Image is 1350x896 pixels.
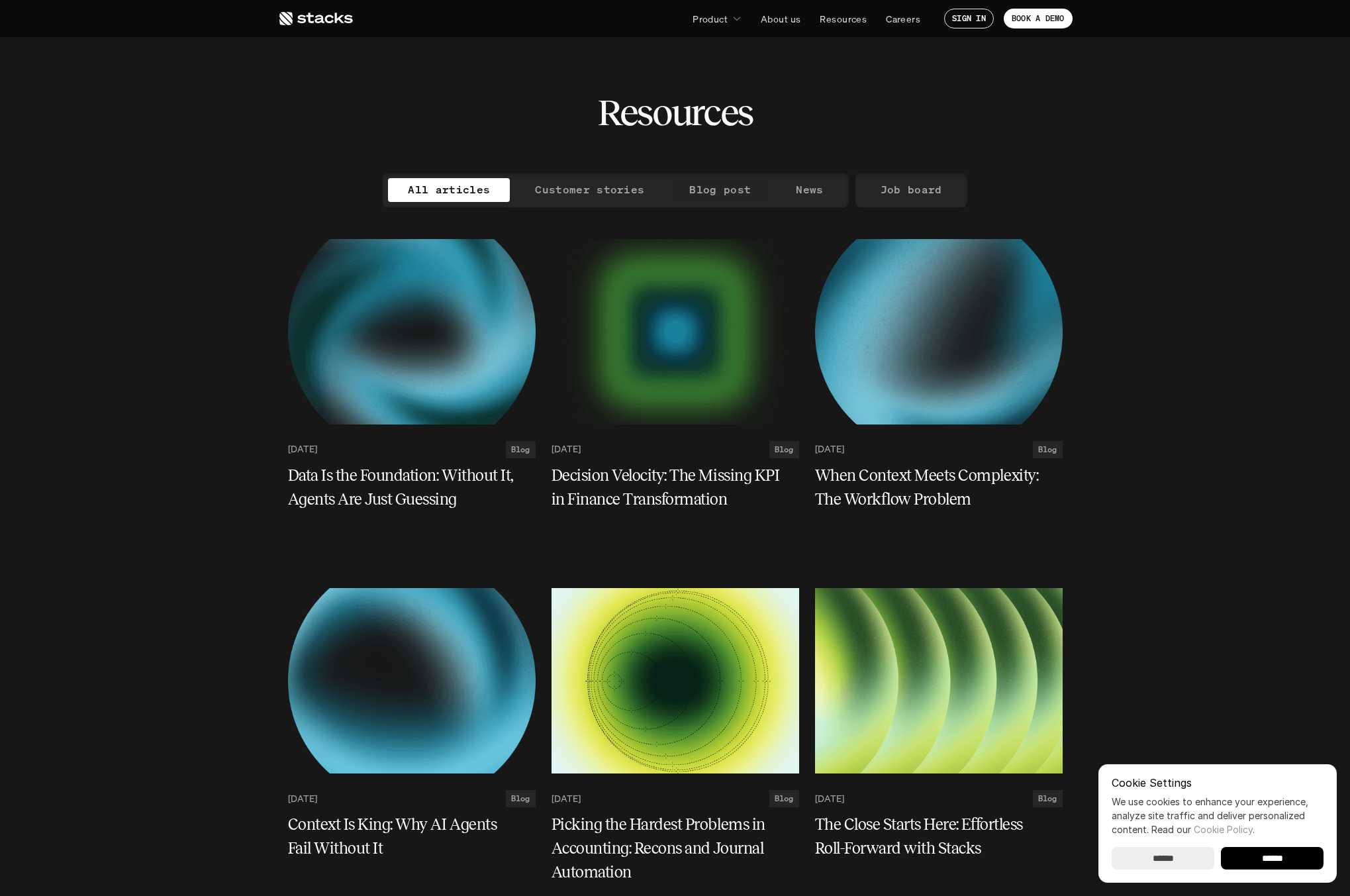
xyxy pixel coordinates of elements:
[815,790,1063,807] a: [DATE]Blog
[1112,777,1324,788] p: Cookie Settings
[1194,824,1253,835] a: Cookie Policy
[815,464,1063,511] a: When Context Meets Complexity: The Workflow Problem
[886,12,920,26] p: Careers
[796,180,823,199] p: News
[815,793,844,805] p: [DATE]
[1004,9,1073,28] a: BOOK A DEMO
[535,180,644,199] p: Customer stories
[815,464,1047,511] h5: When Context Meets Complexity: The Workflow Problem
[408,180,490,199] p: All articles
[815,444,844,455] p: [DATE]
[288,813,536,860] a: Context Is King: Why AI Agents Fail Without It
[288,793,317,805] p: [DATE]
[881,180,942,199] p: Job board
[552,790,799,807] a: [DATE]Blog
[288,464,520,511] h5: Data Is the Foundation: Without It, Agents Are Just Guessing
[861,178,962,202] a: Job board
[552,464,799,511] a: Decision Velocity: The Missing KPI in Finance Transformation
[288,444,317,455] p: [DATE]
[552,813,799,884] a: Picking the Hardest Problems in Accounting: Recons and Journal Automation
[1112,795,1324,836] p: We use cookies to enhance your experience, analyze site traffic and deliver personalized content.
[878,7,928,30] a: Careers
[288,441,536,458] a: [DATE]Blog
[812,7,875,30] a: Resources
[288,813,520,860] h5: Context Is King: Why AI Agents Fail Without It
[775,794,794,803] h2: Blog
[552,793,581,805] p: [DATE]
[761,12,800,26] p: About us
[1151,824,1255,835] span: Read our .
[815,813,1063,860] a: The Close Starts Here: Effortless Roll-Forward with Stacks
[552,441,799,458] a: [DATE]Blog
[388,178,510,202] a: All articles
[815,813,1047,860] h5: The Close Starts Here: Effortless Roll-Forward with Stacks
[776,178,843,202] a: News
[689,180,751,199] p: Blog post
[1038,794,1057,803] h2: Blog
[753,7,808,30] a: About us
[693,12,728,26] p: Product
[944,9,994,28] a: SIGN IN
[820,12,867,26] p: Resources
[288,790,536,807] a: [DATE]Blog
[511,794,530,803] h2: Blog
[775,445,794,454] h2: Blog
[815,441,1063,458] a: [DATE]Blog
[199,60,256,70] a: Privacy Policy
[511,445,530,454] h2: Blog
[515,178,664,202] a: Customer stories
[1038,445,1057,454] h2: Blog
[552,464,783,511] h5: Decision Velocity: The Missing KPI in Finance Transformation
[669,178,771,202] a: Blog post
[597,92,753,133] h2: Resources
[552,444,581,455] p: [DATE]
[1012,14,1065,23] p: BOOK A DEMO
[552,813,783,884] h5: Picking the Hardest Problems in Accounting: Recons and Journal Automation
[288,464,536,511] a: Data Is the Foundation: Without It, Agents Are Just Guessing
[952,14,986,23] p: SIGN IN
